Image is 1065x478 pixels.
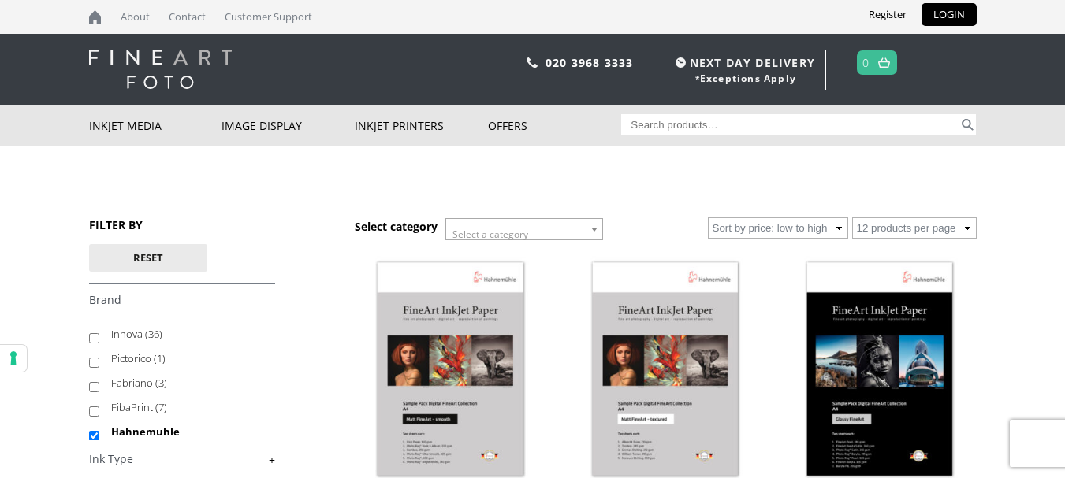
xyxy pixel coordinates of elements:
[527,57,538,68] img: phone.svg
[700,72,796,85] a: Exceptions Apply
[857,3,918,26] a: Register
[145,327,162,341] span: (36)
[89,50,232,89] img: logo-white.svg
[155,400,167,414] span: (7)
[154,351,166,365] span: (1)
[155,376,167,390] span: (3)
[708,217,848,239] select: Shop order
[222,105,355,146] a: Image Display
[355,219,438,234] h3: Select category
[488,105,621,146] a: Offers
[89,217,275,232] h3: FILTER BY
[89,283,275,315] h4: Brand
[621,114,959,135] input: Search products…
[111,346,260,371] label: Pictorico
[111,420,260,444] label: Hahnemuhle
[89,452,275,467] a: +
[862,51,870,74] a: 0
[878,57,890,68] img: basket.svg
[111,395,260,420] label: FibaPrint
[959,114,977,135] button: Search
[89,443,275,474] h4: Ink Type
[672,54,815,72] span: NEXT DAY DELIVERY
[355,105,488,146] a: Inkjet Printers
[676,57,686,68] img: time.svg
[452,228,528,241] span: Select a category
[89,105,222,146] a: Inkjet Media
[546,55,634,70] a: 020 3968 3333
[89,244,207,272] button: Reset
[922,3,977,26] a: LOGIN
[89,293,275,308] a: -
[111,371,260,395] label: Fabriano
[111,322,260,346] label: Innova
